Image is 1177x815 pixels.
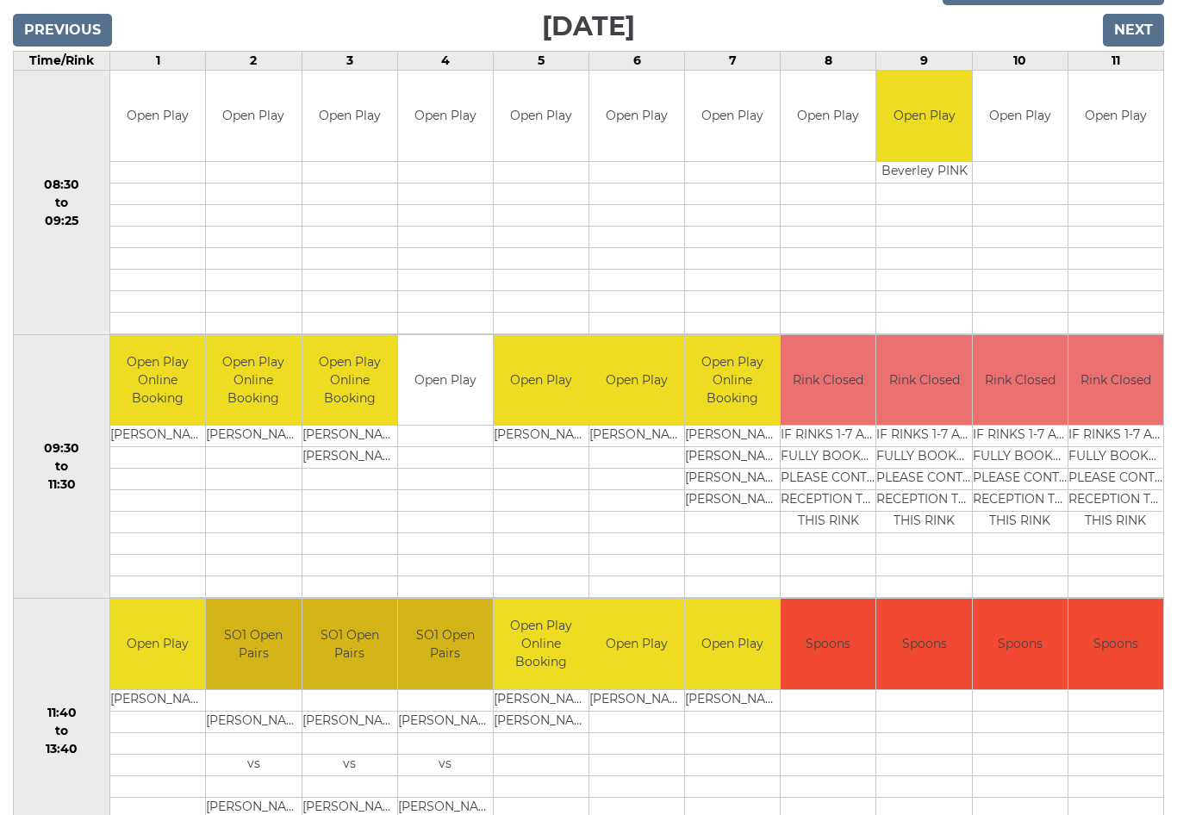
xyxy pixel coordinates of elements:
[781,335,875,426] td: Rink Closed
[876,447,971,469] td: FULLY BOOKED
[110,689,205,711] td: [PERSON_NAME]
[494,689,588,711] td: [PERSON_NAME]
[685,426,780,447] td: [PERSON_NAME]
[206,711,301,732] td: [PERSON_NAME]
[14,71,110,335] td: 08:30 to 09:25
[110,335,205,426] td: Open Play Online Booking
[494,335,588,426] td: Open Play
[302,754,397,775] td: vs
[302,426,397,447] td: [PERSON_NAME]
[494,71,588,161] td: Open Play
[494,711,588,732] td: [PERSON_NAME]
[781,447,875,469] td: FULLY BOOKED
[1068,447,1163,469] td: FULLY BOOKED
[302,52,397,71] td: 3
[206,52,302,71] td: 2
[876,335,971,426] td: Rink Closed
[1068,512,1163,533] td: THIS RINK
[589,52,685,71] td: 6
[1068,426,1163,447] td: IF RINKS 1-7 ARE
[1068,71,1163,161] td: Open Play
[876,599,971,689] td: Spoons
[589,335,684,426] td: Open Play
[494,426,588,447] td: [PERSON_NAME]
[876,71,971,161] td: Open Play
[206,71,301,161] td: Open Play
[973,512,1068,533] td: THIS RINK
[302,335,397,426] td: Open Play Online Booking
[781,52,876,71] td: 8
[1068,52,1163,71] td: 11
[110,599,205,689] td: Open Play
[781,599,875,689] td: Spoons
[14,52,110,71] td: Time/Rink
[398,71,493,161] td: Open Play
[973,426,1068,447] td: IF RINKS 1-7 ARE
[589,426,684,447] td: [PERSON_NAME]
[781,426,875,447] td: IF RINKS 1-7 ARE
[876,52,972,71] td: 9
[493,52,588,71] td: 5
[972,52,1068,71] td: 10
[1068,469,1163,490] td: PLEASE CONTACT
[685,447,780,469] td: [PERSON_NAME]
[876,161,971,183] td: Beverley PINK
[589,599,684,689] td: Open Play
[1068,599,1163,689] td: Spoons
[685,689,780,711] td: [PERSON_NAME]
[973,447,1068,469] td: FULLY BOOKED
[110,71,205,161] td: Open Play
[876,490,971,512] td: RECEPTION TO BOOK
[781,71,875,161] td: Open Play
[1068,335,1163,426] td: Rink Closed
[13,14,112,47] input: Previous
[685,490,780,512] td: [PERSON_NAME]
[206,335,301,426] td: Open Play Online Booking
[398,335,493,426] td: Open Play
[110,426,205,447] td: [PERSON_NAME]
[973,335,1068,426] td: Rink Closed
[1068,490,1163,512] td: RECEPTION TO BOOK
[302,447,397,469] td: [PERSON_NAME]
[685,52,781,71] td: 7
[398,599,493,689] td: SO1 Open Pairs
[302,599,397,689] td: SO1 Open Pairs
[685,335,780,426] td: Open Play Online Booking
[973,469,1068,490] td: PLEASE CONTACT
[876,512,971,533] td: THIS RINK
[781,490,875,512] td: RECEPTION TO BOOK
[685,71,780,161] td: Open Play
[876,469,971,490] td: PLEASE CONTACT
[973,71,1068,161] td: Open Play
[110,52,206,71] td: 1
[1103,14,1164,47] input: Next
[781,469,875,490] td: PLEASE CONTACT
[589,689,684,711] td: [PERSON_NAME]
[589,71,684,161] td: Open Play
[206,426,301,447] td: [PERSON_NAME]
[397,52,493,71] td: 4
[781,512,875,533] td: THIS RINK
[398,711,493,732] td: [PERSON_NAME]
[302,71,397,161] td: Open Play
[14,334,110,599] td: 09:30 to 11:30
[206,754,301,775] td: vs
[398,754,493,775] td: vs
[494,599,588,689] td: Open Play Online Booking
[973,490,1068,512] td: RECEPTION TO BOOK
[685,469,780,490] td: [PERSON_NAME]
[973,599,1068,689] td: Spoons
[302,711,397,732] td: [PERSON_NAME]
[685,599,780,689] td: Open Play
[876,426,971,447] td: IF RINKS 1-7 ARE
[206,599,301,689] td: SO1 Open Pairs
